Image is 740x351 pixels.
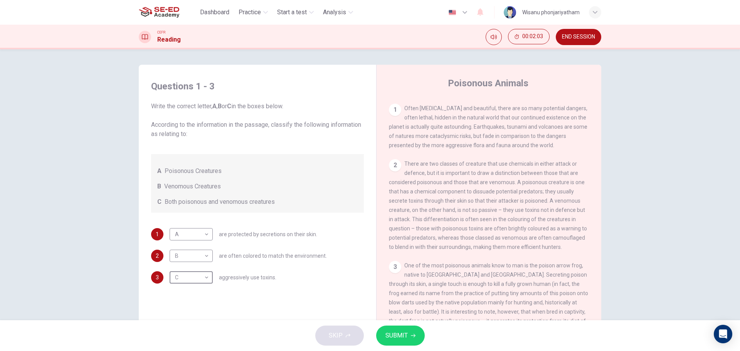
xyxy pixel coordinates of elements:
[170,223,210,245] div: A
[389,161,587,250] span: There are two classes of creature that use chemicals in either attack or defence, but it is impor...
[227,102,231,110] b: C
[219,253,327,259] span: are often colored to match the environment.
[522,8,580,17] div: Wisanu phonjariyatham
[522,34,543,40] span: 00:02:03
[385,330,408,341] span: SUBMIT
[323,8,346,17] span: Analysis
[504,6,516,18] img: Profile picture
[389,262,588,333] span: One of the most poisonous animals know to man is the poison arrow frog, native to [GEOGRAPHIC_DAT...
[562,34,595,40] span: END SESSION
[139,5,197,20] a: SE-ED Academy logo
[508,29,550,45] div: Hide
[239,8,261,17] span: Practice
[157,182,161,191] span: B
[156,253,159,259] span: 2
[139,5,179,20] img: SE-ED Academy logo
[218,102,222,110] b: B
[389,104,401,116] div: 1
[156,232,159,237] span: 1
[170,245,210,267] div: B
[157,30,165,35] span: CEFR
[714,325,732,343] div: Open Intercom Messenger
[200,8,229,17] span: Dashboard
[151,102,364,139] span: Write the correct letter, , or in the boxes below. According to the information in the passage, c...
[170,267,210,289] div: C
[156,275,159,280] span: 3
[508,29,550,44] button: 00:02:03
[219,275,276,280] span: aggressively use toxins.
[157,197,161,207] span: C
[320,5,356,19] button: Analysis
[277,8,307,17] span: Start a test
[197,5,232,19] button: Dashboard
[389,105,587,148] span: Often [MEDICAL_DATA] and beautiful, there are so many potential dangers, often lethal, hidden in ...
[274,5,317,19] button: Start a test
[212,102,217,110] b: A
[157,35,181,44] h1: Reading
[447,10,457,15] img: en
[165,166,222,176] span: Poisonous Creatures
[219,232,317,237] span: are protected by secretions on their skin.
[486,29,502,45] div: Mute
[165,197,275,207] span: Both poisonous and venomous creatures
[376,326,425,346] button: SUBMIT
[448,77,528,89] h4: Poisonous Animals
[164,182,221,191] span: Venomous Creatures
[389,261,401,273] div: 3
[151,80,364,92] h4: Questions 1 - 3
[556,29,601,45] button: END SESSION
[235,5,271,19] button: Practice
[157,166,161,176] span: A
[389,159,401,171] div: 2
